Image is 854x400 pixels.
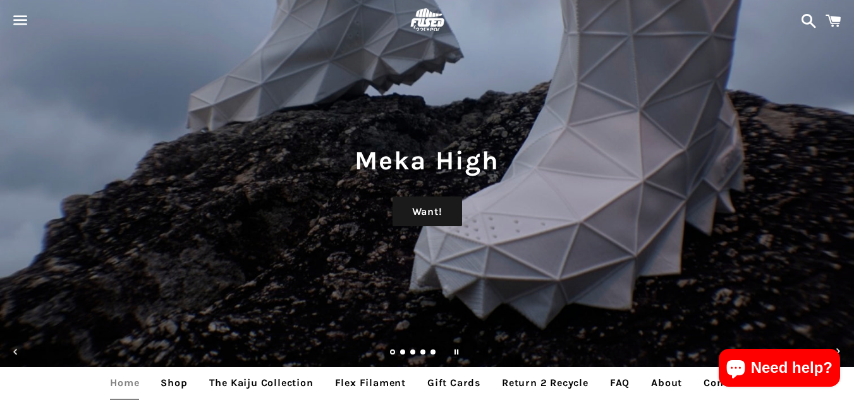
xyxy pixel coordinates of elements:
[393,197,462,227] a: Want!
[601,367,639,399] a: FAQ
[642,367,692,399] a: About
[824,338,852,366] button: Next slide
[326,367,415,399] a: Flex Filament
[492,367,598,399] a: Return 2 Recycle
[418,367,490,399] a: Gift Cards
[2,338,30,366] button: Previous slide
[442,338,470,366] button: Pause slideshow
[13,142,841,179] h1: Meka High
[151,367,197,399] a: Shop
[420,350,427,356] a: Load slide 4
[390,350,396,356] a: Slide 1, current
[400,350,406,356] a: Load slide 2
[715,349,844,390] inbox-online-store-chat: Shopify online store chat
[694,367,753,399] a: Contact
[430,350,437,356] a: Load slide 5
[101,367,149,399] a: Home
[410,350,417,356] a: Load slide 3
[200,367,323,399] a: The Kaiju Collection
